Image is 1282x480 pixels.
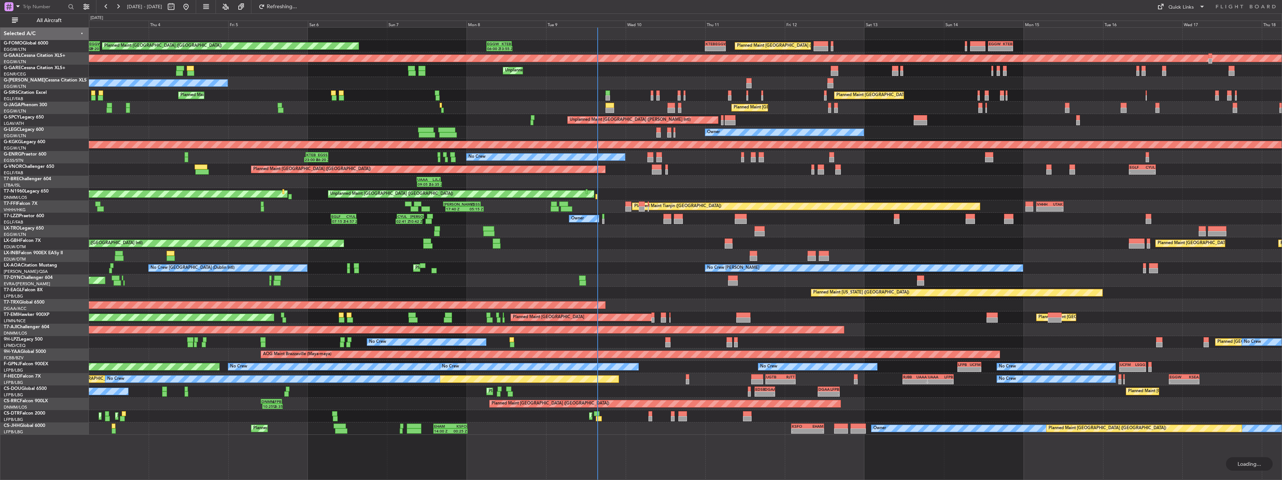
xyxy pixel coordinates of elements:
div: LSGG [1133,362,1145,367]
div: EHAM [434,424,450,428]
a: 9H-LPZLegacy 500 [4,337,43,342]
div: Planned Maint [GEOGRAPHIC_DATA] ([GEOGRAPHIC_DATA]) [1158,238,1275,249]
span: T7-EMI [4,313,18,317]
div: No Crew [369,336,386,348]
span: 9H-YAA [4,350,21,354]
div: KTEB [306,153,317,157]
span: G-FOMO [4,41,23,46]
div: Planned Maint [GEOGRAPHIC_DATA] ([GEOGRAPHIC_DATA]) [836,90,954,101]
span: G-SIRS [4,90,18,95]
a: EDLW/DTM [4,256,26,262]
a: LFMD/CEQ [4,343,25,348]
div: LFPB [958,362,969,367]
a: LTBA/ISL [4,182,21,188]
span: CS-DTR [4,411,20,416]
div: 14:00 Z [434,429,450,433]
a: T7-FFIFalcon 7X [4,201,37,206]
a: LX-GBHFalcon 7X [4,239,41,243]
a: LFMN/NCE [4,318,26,324]
div: - [808,429,823,433]
span: F-GPNJ [4,362,20,366]
div: EGGW [487,41,499,46]
a: G-SPCYLegacy 650 [4,115,44,120]
a: EGLF/FAB [4,96,23,102]
a: LGAV/ATH [4,121,24,126]
div: Quick Links [1168,4,1194,11]
div: Owner [707,127,720,138]
div: RJTT [780,375,795,379]
div: - [818,392,829,396]
a: CS-DOUGlobal 6500 [4,387,47,391]
div: EGGW [989,41,1000,46]
div: Planned Maint Sofia [101,410,139,422]
span: T7-TRX [4,300,19,305]
button: Refreshing... [255,1,300,13]
div: KSEA [1184,375,1199,379]
span: T7-AJI [4,325,17,329]
div: Planned Maint [GEOGRAPHIC_DATA] ([GEOGRAPHIC_DATA]) [1128,386,1246,397]
div: RJBB [903,375,915,379]
div: 06:00 Z [487,46,499,51]
div: - [755,392,765,396]
div: 10:25 Z [263,404,273,409]
div: Wed 10 [626,21,705,27]
a: G-JAGAPhenom 300 [4,103,47,107]
span: CS-RRC [4,399,20,403]
div: Unplanned Maint [PERSON_NAME] [505,65,573,76]
a: G-ENRGPraetor 600 [4,152,46,157]
a: T7-BREChallenger 604 [4,177,51,181]
div: - [1184,379,1199,384]
span: T7-LZZI [4,214,19,218]
div: CYUL [397,214,410,219]
span: G-ENRG [4,152,21,157]
span: CS-JHH [4,424,20,428]
div: Planned Maint [GEOGRAPHIC_DATA] ([GEOGRAPHIC_DATA]) [489,386,606,397]
div: Planned Maint [GEOGRAPHIC_DATA] ([GEOGRAPHIC_DATA]) [492,398,609,409]
div: 07:15 Z [332,219,344,224]
div: 00:25 Z [450,429,467,433]
div: LJLJ [429,177,440,182]
div: EGGW [715,41,725,46]
a: DNMM/LOS [4,195,27,200]
a: T7-N1960Legacy 650 [4,189,49,194]
div: No Crew [442,361,459,372]
a: EGLF/FAB [4,170,23,176]
div: KTEB [1001,41,1012,46]
a: T7-EAGLFalcon 8X [4,288,43,292]
button: Quick Links [1154,1,1209,13]
a: EGNR/CEG [4,71,26,77]
a: CS-RRCFalcon 900LX [4,399,48,403]
div: UAAA [417,177,428,182]
a: LFPB/LBG [4,429,23,435]
div: EGLF [331,214,344,219]
div: No Crew [999,373,1016,385]
div: - [958,367,969,372]
a: CS-DTRFalcon 2000 [4,411,45,416]
a: DNMM/LOS [4,330,27,336]
a: LFPB/LBG [4,293,23,299]
div: EGLF [1130,165,1142,169]
a: EDLW/DTM [4,244,26,250]
div: - [1050,207,1063,211]
span: G-VNOR [4,164,22,169]
div: Planned Maint Tianjin ([GEOGRAPHIC_DATA]) [634,201,721,212]
div: CYUL [1142,165,1155,169]
span: G-KGKG [4,140,21,144]
div: Planned Maint [GEOGRAPHIC_DATA] ([GEOGRAPHIC_DATA]) [737,40,855,52]
a: CS-JHHGlobal 6000 [4,424,45,428]
span: T7-BRE [4,177,19,181]
div: - [792,429,808,433]
div: ZSSS [462,202,480,206]
span: T7-N1960 [4,189,25,194]
div: UTAK [1050,202,1063,206]
a: F-GPNJFalcon 900EX [4,362,48,366]
div: Thu 4 [149,21,228,27]
div: UCFM [1120,362,1133,367]
div: 09:20 Z [89,46,99,51]
a: [PERSON_NAME]/QSA [4,269,48,274]
div: EDSB [755,387,765,391]
div: Mon 15 [1024,21,1103,27]
span: CS-DOU [4,387,21,391]
a: DNMM/LOS [4,404,27,410]
div: 16:35 Z [273,404,282,409]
